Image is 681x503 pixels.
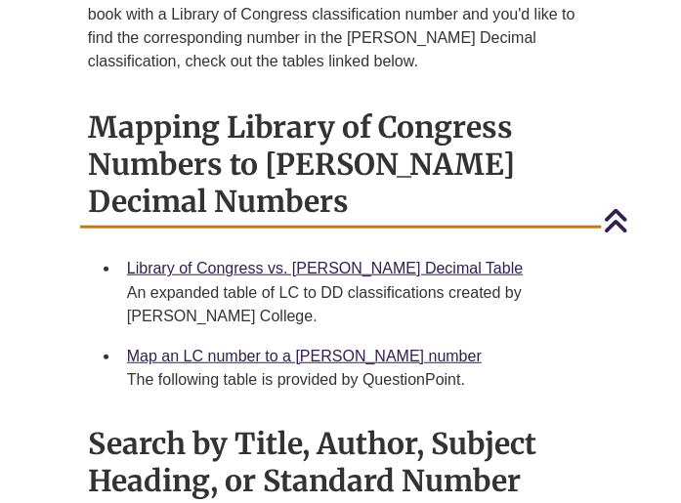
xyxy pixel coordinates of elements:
[80,103,602,229] h2: Mapping Library of Congress Numbers to [PERSON_NAME] Decimal Numbers
[127,368,586,392] div: The following table is provided by QuestionPoint.
[603,207,676,233] a: Back to Top
[127,348,482,364] a: Map an LC number to a [PERSON_NAME] number
[127,281,586,328] div: An expanded table of LC to DD classifications created by [PERSON_NAME] College.
[127,260,523,276] a: Library of Congress vs. [PERSON_NAME] Decimal Table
